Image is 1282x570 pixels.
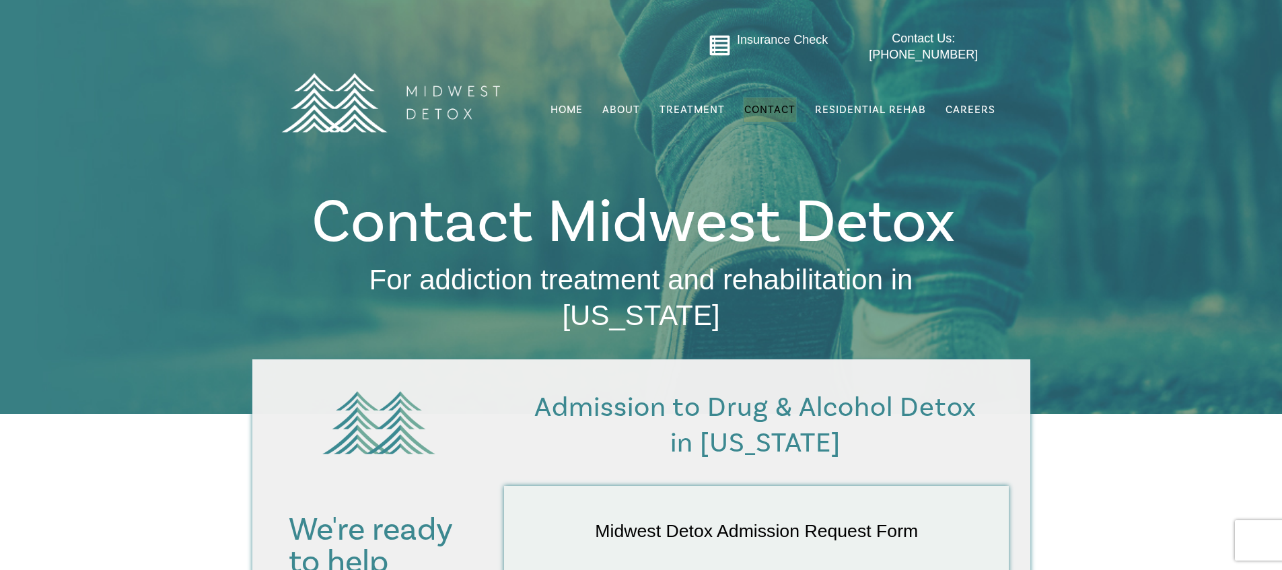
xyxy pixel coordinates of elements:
span: Careers [946,103,995,116]
a: Treatment [658,97,726,122]
a: About [601,97,641,122]
a: Contact [743,97,797,122]
span: Treatment [660,104,725,115]
span: Midwest Detox Admission Request Form [595,521,918,541]
span: About [602,104,640,115]
span: Residential Rehab [815,103,926,116]
a: Contact Us: [PHONE_NUMBER] [843,31,1005,63]
img: MD Logo Horitzontal white-01 (1) (1) [273,44,508,162]
a: Go to midwestdetox.com/message-form-page/ [709,34,731,61]
span: Contact [744,104,795,115]
a: Residential Rehab [814,97,927,122]
span: Admission to Drug & Alcohol Detox in [US_STATE] [534,390,976,461]
span: Contact Us: [PHONE_NUMBER] [869,32,978,61]
span: For addiction treatment and rehabilitation in [US_STATE] [369,264,913,331]
a: Insurance Check [737,33,828,46]
a: Home [549,97,584,122]
a: Careers [944,97,997,122]
span: Home [550,103,583,116]
img: green tree logo-01 (1) [315,381,443,464]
